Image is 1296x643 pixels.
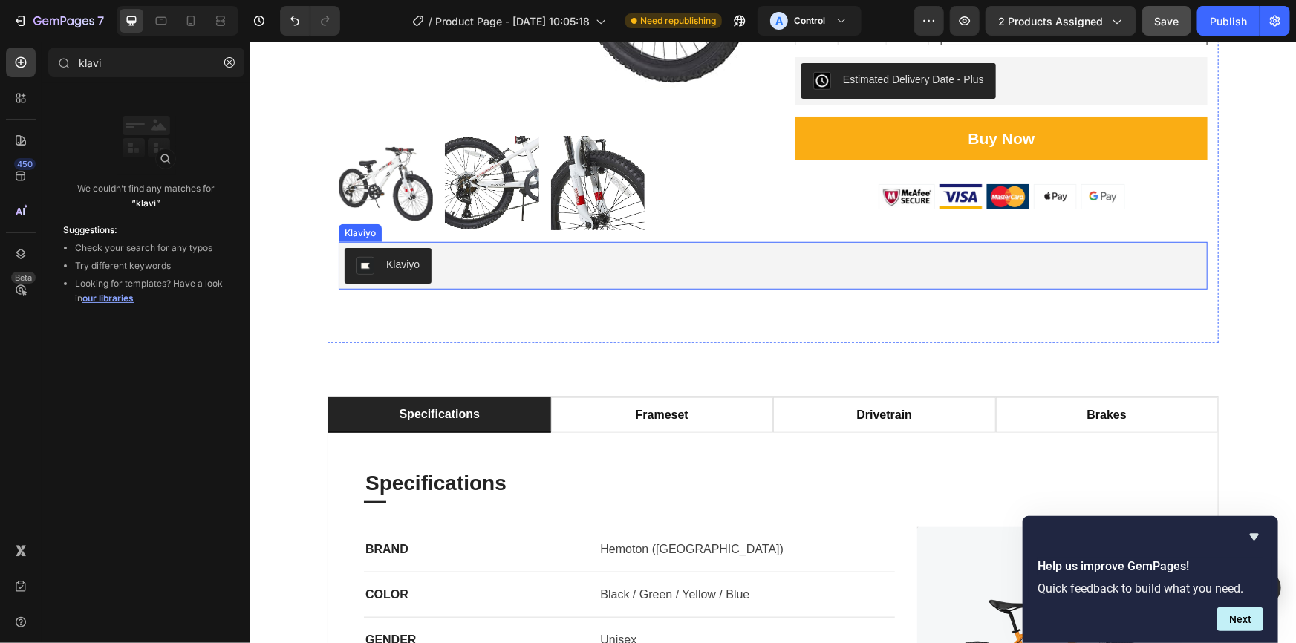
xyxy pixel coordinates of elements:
[986,6,1136,36] button: 2 products assigned
[82,293,134,304] span: our libraries
[11,272,36,284] div: Beta
[1038,558,1263,575] h2: Help us improve GemPages!
[1197,6,1260,36] button: Publish
[75,276,229,306] li: Looking for templates? Have a look in
[115,499,323,517] p: BRAND
[1038,581,1263,595] p: Quick feedback to build what you need.
[1038,528,1263,631] div: Help us improve GemPages!
[115,544,323,562] p: COLOR
[147,362,232,384] div: specifications
[63,223,229,238] p: Suggestions:
[91,185,128,198] div: Klaviyo
[383,362,440,385] div: frameset
[350,499,642,517] p: Hemoton ([GEOGRAPHIC_DATA])
[250,42,1296,643] iframe: Design area
[78,181,215,211] p: We couldn’t find any matches for
[115,590,323,607] p: GENDER
[435,13,590,29] span: Product Page - [DATE] 10:05:18
[835,362,879,385] div: brakes
[429,13,432,29] span: /
[75,258,229,273] li: Try different keywords
[998,13,1103,29] span: 2 products assigned
[1155,15,1179,27] span: Save
[115,428,931,455] p: Specifications
[350,544,642,562] p: Black / Green / Yellow / Blue
[794,13,825,28] h3: Control
[1245,528,1263,546] button: Hide survey
[604,362,664,385] div: drivetrain
[1217,607,1263,631] button: Next question
[280,6,340,36] div: Undo/Redo
[48,48,244,77] input: Search Sections & Elements
[75,241,229,255] li: Check your search for any typos
[136,215,169,231] div: Klaviyo
[718,85,785,109] div: Buy Now
[94,206,181,242] button: Klaviyo
[640,14,716,27] span: Need republishing
[350,590,642,607] p: Unisex
[545,75,957,120] button: Buy Now
[6,6,111,36] button: 7
[1142,6,1191,36] button: Save
[106,215,124,233] img: Klaviyo.png
[132,198,161,209] span: “klavi”
[97,12,104,30] p: 7
[758,6,862,36] button: AControl
[14,158,36,170] div: 450
[628,143,875,168] img: Alt Image
[775,13,783,28] p: A
[1210,13,1247,29] div: Publish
